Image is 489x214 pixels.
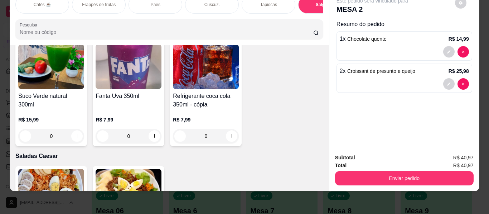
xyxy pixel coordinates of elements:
[96,44,161,89] img: product-image
[71,130,83,142] button: increase-product-quantity
[20,130,31,142] button: decrease-product-quantity
[151,2,160,8] p: Pães
[15,152,323,160] p: Saladas Caesar
[20,29,313,36] input: Pesquisa
[337,20,472,29] p: Resumo do pedido
[226,130,237,142] button: increase-product-quantity
[96,169,161,214] img: product-image
[443,78,455,90] button: decrease-product-quantity
[340,35,387,43] p: 1 x
[173,116,239,123] p: R$ 7,99
[96,116,161,123] p: R$ 7,99
[457,78,469,90] button: decrease-product-quantity
[449,68,469,75] p: R$ 25,98
[33,2,51,8] p: Cafés ☕
[443,46,455,58] button: decrease-product-quantity
[18,169,84,214] img: product-image
[174,130,186,142] button: decrease-product-quantity
[457,46,469,58] button: decrease-product-quantity
[204,2,220,8] p: Cuscuz.
[340,67,415,75] p: 2 x
[453,161,474,169] span: R$ 40,97
[335,171,474,185] button: Enviar pedido
[335,163,347,168] strong: Total
[337,4,408,14] p: MESA 2
[18,116,84,123] p: R$ 15,99
[173,44,239,89] img: product-image
[347,36,387,42] span: Chocolate quente
[449,35,469,43] p: R$ 14,99
[149,130,160,142] button: increase-product-quantity
[260,2,277,8] p: Tapiocas
[18,44,84,89] img: product-image
[453,154,474,161] span: R$ 40,97
[97,130,108,142] button: decrease-product-quantity
[18,92,84,109] h4: Suco Verde natural 300ml
[316,2,335,8] p: Salgados
[20,22,40,28] label: Pesquisa
[173,92,239,109] h4: Refrigerante coca cola 350ml - cópia
[82,2,116,8] p: Frappés de frutas
[335,155,355,160] strong: Subtotal
[96,92,161,100] h4: Fanta Uva 350ml
[347,68,415,74] span: Croissant de presunto e queijo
